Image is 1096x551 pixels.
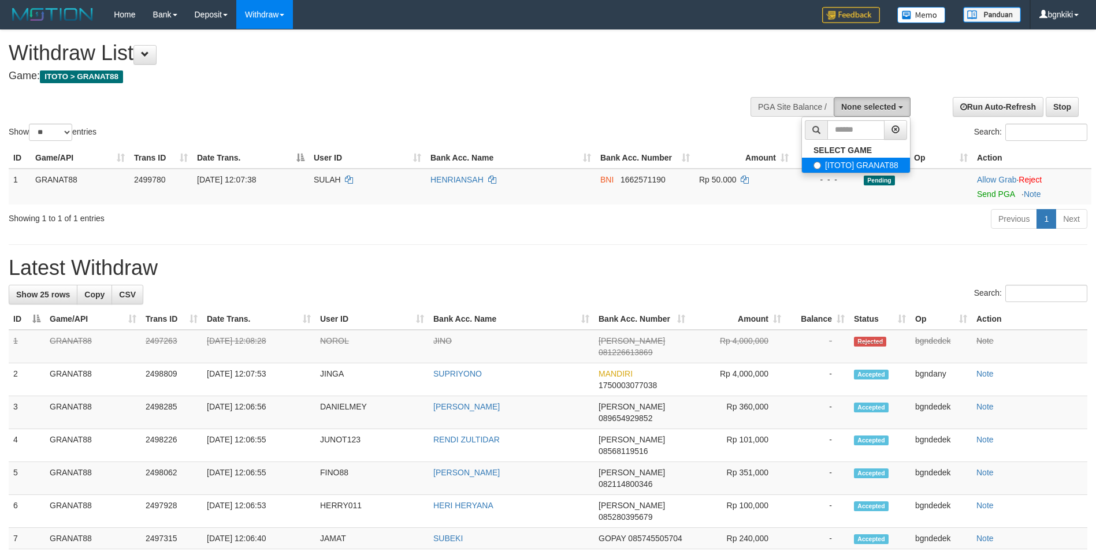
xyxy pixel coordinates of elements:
span: Copy 082114800346 to clipboard [599,479,652,489]
div: Showing 1 to 1 of 1 entries [9,208,448,224]
span: Pending [864,176,895,185]
label: [ITOTO] GRANAT88 [802,158,910,173]
a: JINO [433,336,452,345]
th: Trans ID: activate to sort column ascending [129,147,192,169]
a: [PERSON_NAME] [433,402,500,411]
td: [DATE] 12:06:55 [202,429,315,462]
td: 4 [9,429,45,462]
a: SUBEKI [433,534,463,543]
span: Copy 1750003077038 to clipboard [599,381,657,390]
td: bgndany [911,363,972,396]
td: 1 [9,330,45,363]
label: Search: [974,285,1087,302]
td: [DATE] 12:06:53 [202,495,315,528]
input: Search: [1005,124,1087,141]
a: [PERSON_NAME] [433,468,500,477]
td: 3 [9,396,45,429]
td: NOROL [315,330,429,363]
td: [DATE] 12:06:40 [202,528,315,549]
span: Accepted [854,435,889,445]
div: PGA Site Balance / [751,97,834,117]
td: GRANAT88 [45,363,141,396]
a: Next [1056,209,1087,229]
a: HERI HERYANA [433,501,493,510]
a: Reject [1019,175,1042,184]
a: SELECT GAME [802,143,910,158]
td: FINO88 [315,462,429,495]
span: None selected [841,102,896,111]
td: Rp 360,000 [690,396,786,429]
span: · [977,175,1019,184]
td: GRANAT88 [45,495,141,528]
a: Run Auto-Refresh [953,97,1043,117]
th: User ID: activate to sort column ascending [315,308,429,330]
td: 2497928 [141,495,202,528]
td: - [786,429,849,462]
th: Action [972,147,1091,169]
a: Note [1024,189,1041,199]
td: bgndedek [911,528,972,549]
td: 6 [9,495,45,528]
span: Copy 085280395679 to clipboard [599,512,652,522]
td: 1 [9,169,31,204]
a: Stop [1046,97,1079,117]
td: HERRY011 [315,495,429,528]
a: Send PGA [977,189,1015,199]
span: Copy 081226613869 to clipboard [599,348,652,357]
th: Status: activate to sort column ascending [849,308,911,330]
span: Accepted [854,403,889,412]
th: Bank Acc. Number: activate to sort column ascending [596,147,694,169]
span: SULAH [314,175,341,184]
span: Accepted [854,501,889,511]
div: - - - [798,174,854,185]
td: [DATE] 12:08:28 [202,330,315,363]
span: Accepted [854,468,889,478]
td: bgndedek [911,462,972,495]
td: GRANAT88 [45,528,141,549]
th: Balance [793,147,859,169]
span: ITOTO > GRANAT88 [40,70,123,83]
td: JAMAT [315,528,429,549]
td: 5 [9,462,45,495]
th: Game/API: activate to sort column ascending [31,147,129,169]
span: MANDIRI [599,369,633,378]
a: CSV [112,285,143,304]
a: Note [976,402,994,411]
td: 2497263 [141,330,202,363]
span: Show 25 rows [16,290,70,299]
label: Search: [974,124,1087,141]
th: Amount: activate to sort column ascending [694,147,793,169]
span: Copy 085745505704 to clipboard [628,534,682,543]
td: 2498809 [141,363,202,396]
img: MOTION_logo.png [9,6,96,23]
td: bgndedek [911,396,972,429]
b: SELECT GAME [813,146,872,155]
a: SUPRIYONO [433,369,482,378]
td: - [786,528,849,549]
td: JUNOT123 [315,429,429,462]
td: Rp 351,000 [690,462,786,495]
input: Search: [1005,285,1087,302]
th: Balance: activate to sort column ascending [786,308,849,330]
a: Allow Grab [977,175,1016,184]
td: 2498062 [141,462,202,495]
td: Rp 101,000 [690,429,786,462]
span: Copy 1662571190 to clipboard [621,175,666,184]
h1: Latest Withdraw [9,256,1087,280]
span: CSV [119,290,136,299]
a: Note [976,435,994,444]
label: Show entries [9,124,96,141]
a: RENDI ZULTIDAR [433,435,500,444]
span: Rp 50.000 [699,175,737,184]
input: [ITOTO] GRANAT88 [813,162,821,169]
th: Action [972,308,1087,330]
a: Note [976,501,994,510]
td: JINGA [315,363,429,396]
th: Bank Acc. Name: activate to sort column ascending [426,147,596,169]
span: Rejected [854,337,886,347]
a: Note [976,369,994,378]
th: Bank Acc. Name: activate to sort column ascending [429,308,594,330]
th: Date Trans.: activate to sort column ascending [202,308,315,330]
select: Showentries [29,124,72,141]
th: ID [9,147,31,169]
